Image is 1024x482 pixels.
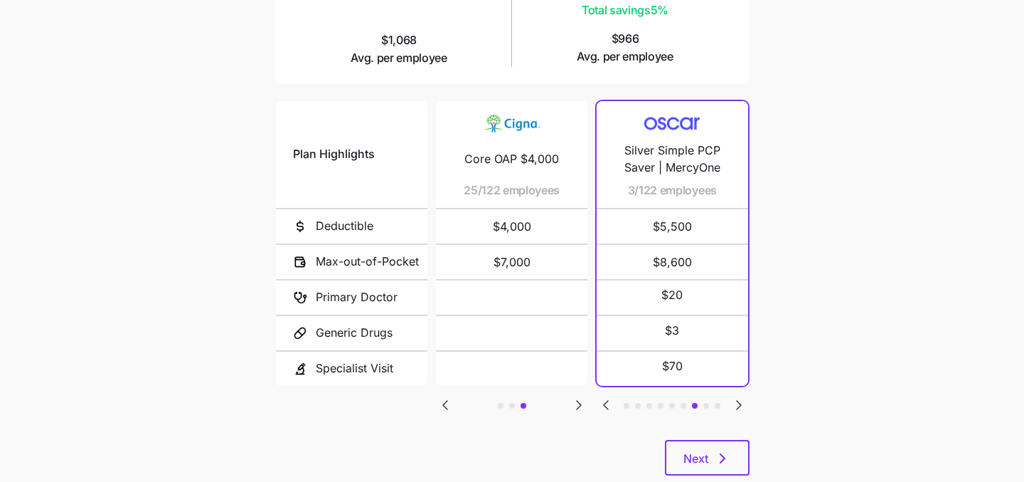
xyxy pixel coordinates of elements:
[665,440,750,476] button: Next
[683,450,708,467] span: Next
[628,182,717,199] span: 3/122 employees
[351,49,447,67] span: Avg. per employee
[316,288,398,306] span: Primary Doctor
[570,396,588,414] button: Go to next slide
[730,396,748,414] button: Go to next slide
[464,150,559,168] span: Core OAP $4,000
[644,110,700,137] img: Carrier
[614,245,731,279] span: $8,600
[570,1,680,19] span: Total savings 5 %
[316,324,393,342] span: Generic Drugs
[453,209,570,243] span: $4,000
[293,145,375,163] span: Plan Highlights
[316,253,419,271] span: Max-out-of-Pocket
[570,397,587,414] svg: Go to next slide
[577,30,673,66] span: $966
[484,110,540,137] img: Carrier
[614,142,731,177] span: Silver Simple PCP Saver | MercyOne
[665,322,679,340] span: $3
[316,217,373,235] span: Deductible
[597,397,614,414] svg: Go to previous slide
[577,48,673,66] span: Avg. per employee
[316,360,393,377] span: Specialist Visit
[351,31,447,67] span: $1,068
[662,357,683,375] span: $70
[436,396,454,414] button: Go to previous slide
[437,397,454,414] svg: Go to previous slide
[453,245,570,279] span: $7,000
[730,397,747,414] svg: Go to next slide
[464,182,560,199] span: 25/122 employees
[597,396,615,414] button: Go to previous slide
[614,209,731,243] span: $5,500
[661,286,683,304] span: $20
